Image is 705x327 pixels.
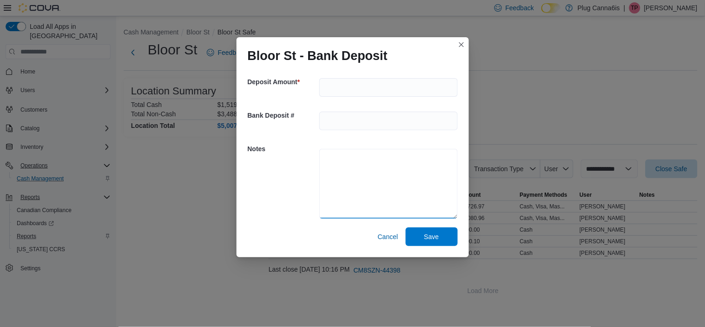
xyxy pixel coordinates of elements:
span: Save [424,232,439,241]
span: Cancel [378,232,398,241]
h5: Deposit Amount [248,73,317,91]
button: Closes this modal window [456,39,467,50]
h1: Bloor St - Bank Deposit [248,48,388,63]
h5: Bank Deposit # [248,106,317,125]
h5: Notes [248,140,317,158]
button: Save [406,227,458,246]
button: Cancel [374,227,402,246]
